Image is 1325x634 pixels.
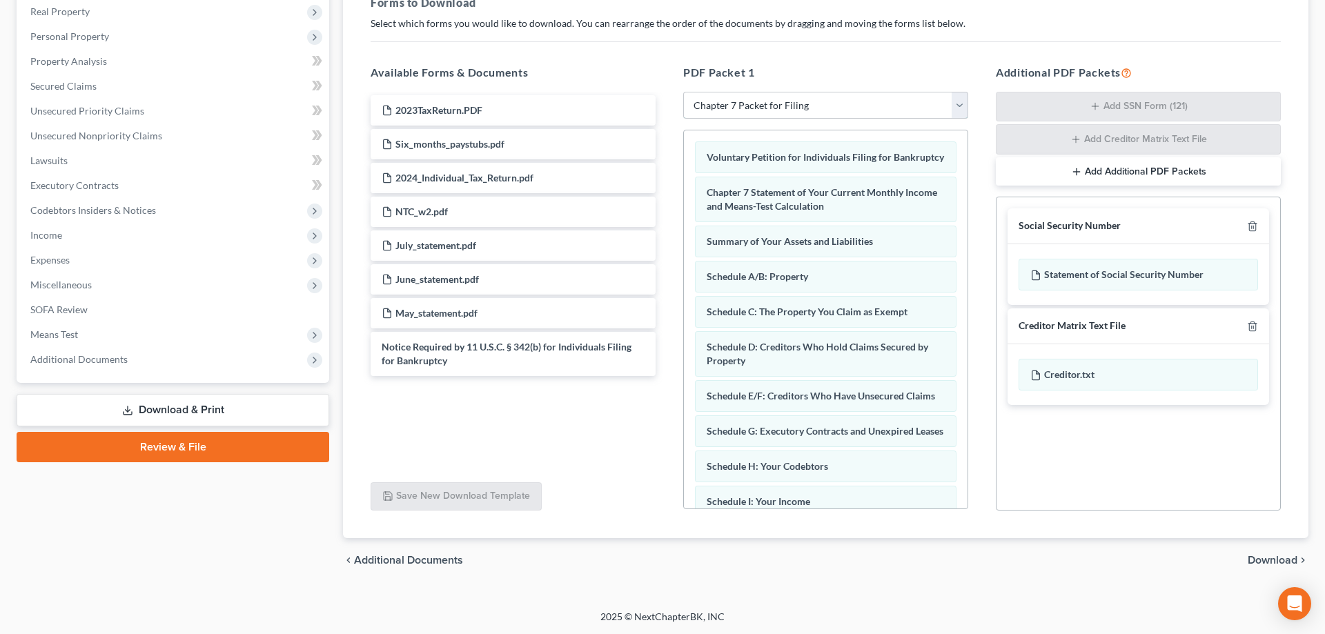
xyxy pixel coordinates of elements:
[395,104,482,116] span: 2023TaxReturn.PDF
[354,555,463,566] span: Additional Documents
[30,130,162,141] span: Unsecured Nonpriority Claims
[371,17,1281,30] p: Select which forms you would like to download. You can rearrange the order of the documents by dr...
[707,151,944,163] span: Voluntary Petition for Individuals Filing for Bankruptcy
[30,254,70,266] span: Expenses
[371,64,656,81] h5: Available Forms & Documents
[343,555,463,566] a: chevron_left Additional Documents
[707,270,808,282] span: Schedule A/B: Property
[1019,359,1258,390] div: Creditor.txt
[382,341,631,366] span: Notice Required by 11 U.S.C. § 342(b) for Individuals Filing for Bankruptcy
[19,148,329,173] a: Lawsuits
[19,99,329,123] a: Unsecured Priority Claims
[996,92,1281,122] button: Add SSN Form (121)
[707,341,928,366] span: Schedule D: Creditors Who Hold Claims Secured by Property
[395,273,479,285] span: June_statement.pdf
[395,239,476,251] span: July_statement.pdf
[19,297,329,322] a: SOFA Review
[707,235,873,247] span: Summary of Your Assets and Liabilities
[30,155,68,166] span: Lawsuits
[1019,259,1258,290] div: Statement of Social Security Number
[1278,587,1311,620] div: Open Intercom Messenger
[371,482,542,511] button: Save New Download Template
[996,64,1281,81] h5: Additional PDF Packets
[30,204,156,216] span: Codebtors Insiders & Notices
[707,460,828,472] span: Schedule H: Your Codebtors
[19,74,329,99] a: Secured Claims
[996,157,1281,186] button: Add Additional PDF Packets
[30,353,128,365] span: Additional Documents
[707,425,943,437] span: Schedule G: Executory Contracts and Unexpired Leases
[30,6,90,17] span: Real Property
[395,172,533,184] span: 2024_Individual_Tax_Return.pdf
[30,179,119,191] span: Executory Contracts
[343,555,354,566] i: chevron_left
[30,30,109,42] span: Personal Property
[1248,555,1308,566] button: Download chevron_right
[707,390,935,402] span: Schedule E/F: Creditors Who Have Unsecured Claims
[30,55,107,67] span: Property Analysis
[395,307,478,319] span: May_statement.pdf
[683,64,968,81] h5: PDF Packet 1
[395,206,448,217] span: NTC_w2.pdf
[30,105,144,117] span: Unsecured Priority Claims
[1019,219,1121,232] div: Social Security Number
[707,495,810,507] span: Schedule I: Your Income
[30,304,88,315] span: SOFA Review
[1019,319,1126,333] div: Creditor Matrix Text File
[707,306,907,317] span: Schedule C: The Property You Claim as Exempt
[1248,555,1297,566] span: Download
[707,186,937,212] span: Chapter 7 Statement of Your Current Monthly Income and Means-Test Calculation
[19,49,329,74] a: Property Analysis
[996,124,1281,155] button: Add Creditor Matrix Text File
[395,138,504,150] span: Six_months_paystubs.pdf
[17,432,329,462] a: Review & File
[30,328,78,340] span: Means Test
[30,80,97,92] span: Secured Claims
[30,279,92,290] span: Miscellaneous
[19,123,329,148] a: Unsecured Nonpriority Claims
[17,394,329,426] a: Download & Print
[30,229,62,241] span: Income
[19,173,329,198] a: Executory Contracts
[1297,555,1308,566] i: chevron_right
